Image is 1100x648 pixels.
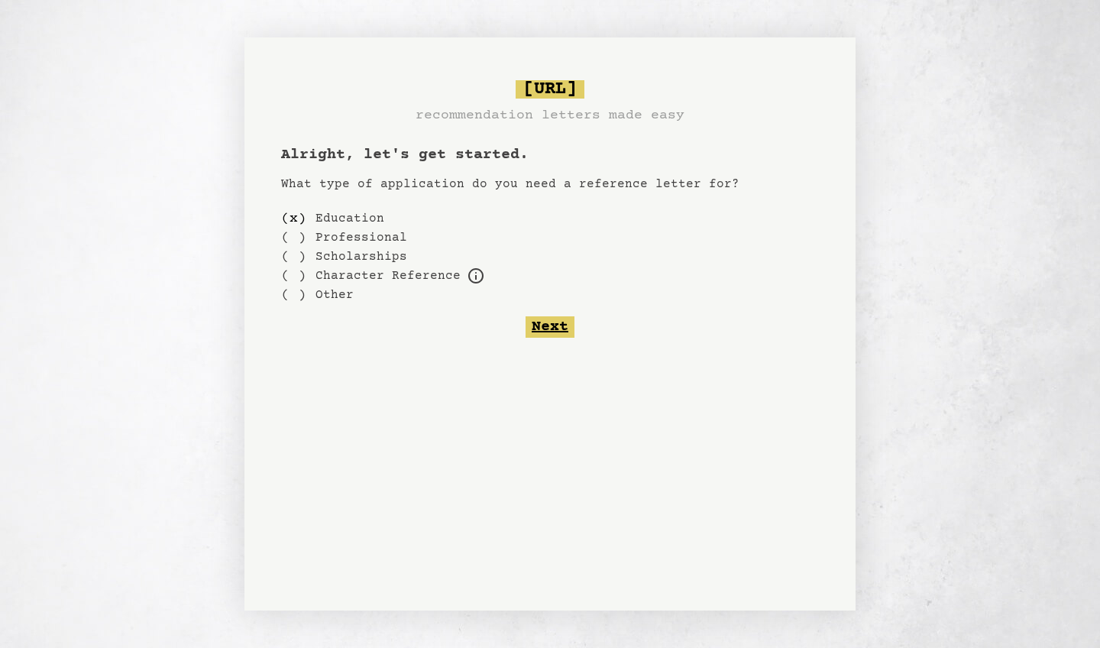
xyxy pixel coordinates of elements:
[526,316,574,338] button: Next
[281,285,306,304] div: ( )
[281,266,306,285] div: ( )
[281,175,819,193] p: What type of application do you need a reference letter for?
[315,228,407,247] label: Professional
[315,209,384,228] label: Education
[315,267,461,285] label: For example, loans, housing applications, parole, professional certification, etc.
[416,105,684,126] h3: recommendation letters made easy
[315,286,354,304] label: Other
[281,144,819,166] h1: Alright, let's get started.
[281,209,306,228] div: ( x )
[516,80,584,99] span: [URL]
[315,248,407,266] label: Scholarships
[281,247,306,266] div: ( )
[281,228,306,247] div: ( )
